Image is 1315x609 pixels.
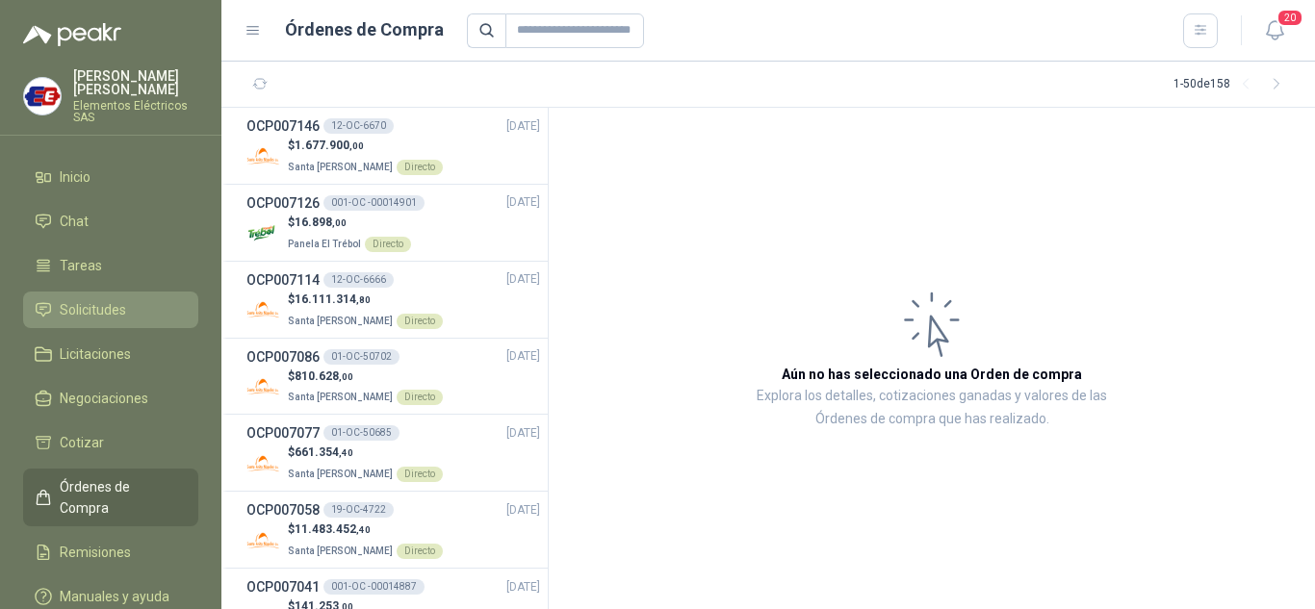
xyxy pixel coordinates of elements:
[288,469,393,479] span: Santa [PERSON_NAME]
[397,160,443,175] div: Directo
[24,78,61,114] img: Company Logo
[288,214,411,232] p: $
[246,269,540,330] a: OCP00711412-OC-6666[DATE] Company Logo$16.111.314,80Santa [PERSON_NAME]Directo
[246,346,320,368] h3: OCP007086
[323,579,425,595] div: 001-OC -00014887
[782,364,1082,385] h3: Aún no has seleccionado una Orden de compra
[246,192,540,253] a: OCP007126001-OC -00014901[DATE] Company Logo$16.898,00Panela El TrébolDirecto
[246,346,540,407] a: OCP00708601-OC-50702[DATE] Company Logo$810.628,00Santa [PERSON_NAME]Directo
[246,269,320,291] h3: OCP007114
[288,137,443,155] p: $
[60,476,180,519] span: Órdenes de Compra
[339,371,353,382] span: ,00
[323,195,425,211] div: 001-OC -00014901
[397,467,443,482] div: Directo
[332,217,347,228] span: ,00
[295,522,371,536] span: 11.483.452
[60,388,148,409] span: Negociaciones
[349,140,364,151] span: ,00
[288,291,443,309] p: $
[60,432,104,453] span: Cotizar
[365,237,411,252] div: Directo
[60,166,90,188] span: Inicio
[506,270,540,289] span: [DATE]
[1276,9,1303,27] span: 20
[23,534,198,571] a: Remisiones
[397,544,443,559] div: Directo
[246,576,320,597] h3: OCP007041
[323,118,394,134] div: 12-OC-6670
[23,469,198,526] a: Órdenes de Compra
[73,69,198,96] p: [PERSON_NAME] [PERSON_NAME]
[288,444,443,462] p: $
[288,520,443,539] p: $
[295,369,353,383] span: 810.628
[246,523,280,557] img: Company Logo
[323,349,400,365] div: 01-OC-50702
[246,369,280,403] img: Company Logo
[295,139,364,152] span: 1.677.900
[23,292,198,328] a: Solicitudes
[506,424,540,443] span: [DATE]
[323,502,394,518] div: 19-OC-4722
[60,211,89,232] span: Chat
[60,343,131,365] span: Licitaciones
[506,578,540,596] span: [DATE]
[23,23,121,46] img: Logo peakr
[506,347,540,366] span: [DATE]
[285,16,444,43] h1: Órdenes de Compra
[1173,69,1292,100] div: 1 - 50 de 158
[246,115,320,137] h3: OCP007146
[295,445,353,459] span: 661.354
[356,294,371,305] span: ,80
[288,239,361,249] span: Panela El Trébol
[741,385,1122,431] p: Explora los detalles, cotizaciones ganadas y valores de las Órdenes de compra que has realizado.
[506,193,540,212] span: [DATE]
[506,501,540,520] span: [DATE]
[288,392,393,402] span: Santa [PERSON_NAME]
[246,115,540,176] a: OCP00714612-OC-6670[DATE] Company Logo$1.677.900,00Santa [PERSON_NAME]Directo
[246,499,540,560] a: OCP00705819-OC-4722[DATE] Company Logo$11.483.452,40Santa [PERSON_NAME]Directo
[23,247,198,284] a: Tareas
[246,293,280,327] img: Company Logo
[397,390,443,405] div: Directo
[60,255,102,276] span: Tareas
[23,159,198,195] a: Inicio
[323,272,394,288] div: 12-OC-6666
[288,162,393,172] span: Santa [PERSON_NAME]
[397,314,443,329] div: Directo
[60,299,126,320] span: Solicitudes
[1257,13,1292,48] button: 20
[246,446,280,480] img: Company Logo
[246,422,320,444] h3: OCP007077
[323,425,400,441] div: 01-OC-50685
[246,499,320,520] h3: OCP007058
[288,546,393,556] span: Santa [PERSON_NAME]
[339,447,353,458] span: ,40
[23,424,198,461] a: Cotizar
[356,524,371,535] span: ,40
[506,117,540,136] span: [DATE]
[246,192,320,214] h3: OCP007126
[288,368,443,386] p: $
[246,216,280,250] img: Company Logo
[23,336,198,372] a: Licitaciones
[288,316,393,326] span: Santa [PERSON_NAME]
[23,380,198,417] a: Negociaciones
[246,422,540,483] a: OCP00707701-OC-50685[DATE] Company Logo$661.354,40Santa [PERSON_NAME]Directo
[60,542,131,563] span: Remisiones
[295,216,347,229] span: 16.898
[295,292,371,306] span: 16.111.314
[23,203,198,240] a: Chat
[60,586,169,607] span: Manuales y ayuda
[246,140,280,173] img: Company Logo
[73,100,198,123] p: Elementos Eléctricos SAS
